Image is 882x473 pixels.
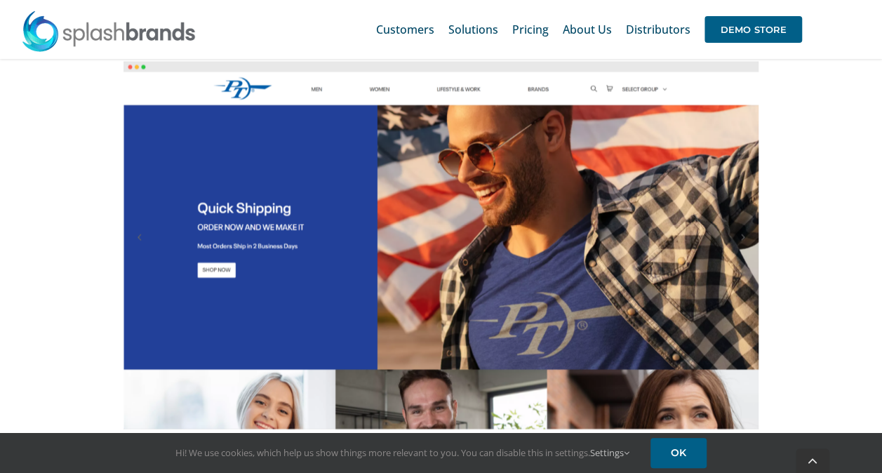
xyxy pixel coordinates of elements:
a: OK [650,438,707,468]
a: DEMO STORE [704,7,802,52]
span: Hi! We use cookies, which help us show things more relevant to you. You can disable this in setti... [175,446,629,459]
a: screely-1684640506509 [123,417,759,432]
a: Pricing [512,7,549,52]
a: Customers [376,7,434,52]
a: Distributors [626,7,690,52]
a: Settings [590,446,629,459]
span: DEMO STORE [704,16,802,43]
span: Pricing [512,24,549,35]
img: SplashBrands.com Logo [21,10,196,52]
span: Customers [376,24,434,35]
nav: Main Menu Sticky [376,7,802,52]
img: screely-1684640506509.png [123,61,759,429]
span: Solutions [448,24,498,35]
span: About Us [563,24,612,35]
span: Distributors [626,24,690,35]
